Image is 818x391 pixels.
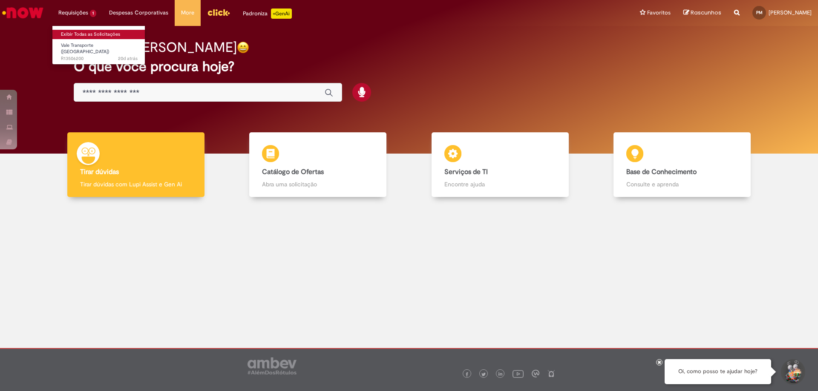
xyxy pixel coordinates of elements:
[118,55,138,62] time: 09/09/2025 11:22:48
[665,359,771,384] div: Oi, como posso te ajudar hoje?
[109,9,168,17] span: Despesas Corporativas
[74,59,745,74] h2: O que você procura hoje?
[207,6,230,19] img: click_logo_yellow_360x200.png
[547,370,555,377] img: logo_footer_naosei.png
[52,41,146,59] a: Aberto R13506200 : Vale Transporte (VT)
[181,9,194,17] span: More
[591,132,774,197] a: Base de Conhecimento Consulte e aprenda
[498,372,503,377] img: logo_footer_linkedin.png
[262,180,374,188] p: Abra uma solicitação
[262,168,324,176] b: Catálogo de Ofertas
[513,368,524,379] img: logo_footer_youtube.png
[52,30,146,39] a: Exibir Todas as Solicitações
[80,168,119,176] b: Tirar dúvidas
[481,372,486,377] img: logo_footer_twitter.png
[780,359,805,385] button: Iniciar Conversa de Suporte
[237,41,249,54] img: happy-face.png
[74,40,237,55] h2: Bom dia, [PERSON_NAME]
[61,42,109,55] span: Vale Transporte ([GEOGRAPHIC_DATA])
[1,4,45,21] img: ServiceNow
[769,9,812,16] span: [PERSON_NAME]
[271,9,292,19] p: +GenAi
[756,10,763,15] span: PM
[248,357,297,374] img: logo_footer_ambev_rotulo_gray.png
[90,10,96,17] span: 1
[52,26,145,65] ul: Requisições
[691,9,721,17] span: Rascunhos
[227,132,409,197] a: Catálogo de Ofertas Abra uma solicitação
[626,168,697,176] b: Base de Conhecimento
[647,9,671,17] span: Favoritos
[118,55,138,62] span: 20d atrás
[80,180,192,188] p: Tirar dúvidas com Lupi Assist e Gen Ai
[532,370,539,377] img: logo_footer_workplace.png
[444,180,556,188] p: Encontre ajuda
[61,55,138,62] span: R13506200
[409,132,591,197] a: Serviços de TI Encontre ajuda
[243,9,292,19] div: Padroniza
[58,9,88,17] span: Requisições
[683,9,721,17] a: Rascunhos
[444,168,488,176] b: Serviços de TI
[626,180,738,188] p: Consulte e aprenda
[465,372,469,377] img: logo_footer_facebook.png
[45,132,227,197] a: Tirar dúvidas Tirar dúvidas com Lupi Assist e Gen Ai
